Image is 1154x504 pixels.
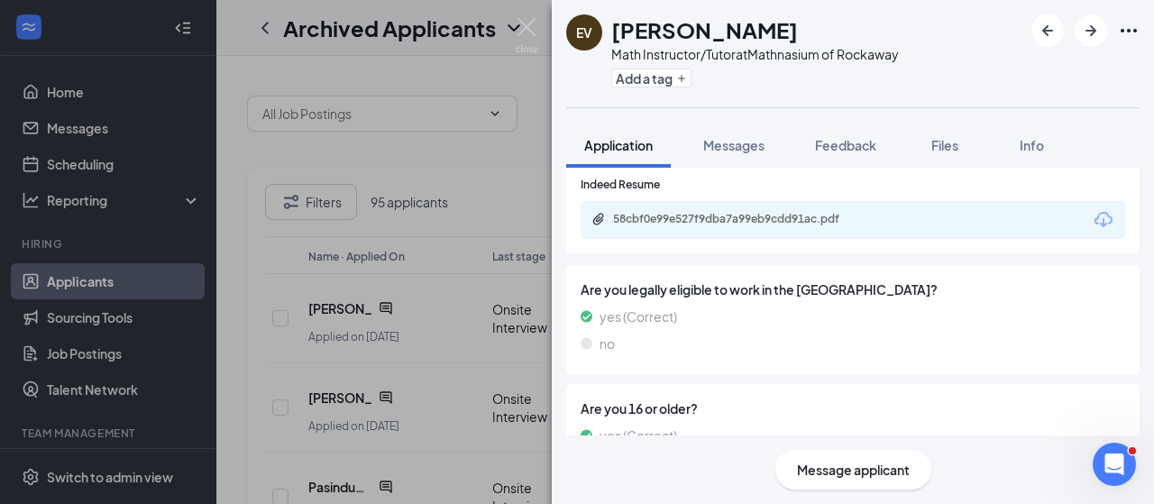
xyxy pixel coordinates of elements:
[1020,137,1044,153] span: Info
[591,212,606,226] svg: Paperclip
[600,307,677,326] span: yes (Correct)
[703,137,765,153] span: Messages
[1037,20,1058,41] svg: ArrowLeftNew
[1093,443,1136,486] iframe: Intercom live chat
[931,137,958,153] span: Files
[581,279,1125,299] span: Are you legally eligible to work in the [GEOGRAPHIC_DATA]?
[581,177,660,194] span: Indeed Resume
[1093,209,1114,231] svg: Download
[576,23,592,41] div: EV
[815,137,876,153] span: Feedback
[611,69,691,87] button: PlusAdd a tag
[797,460,910,480] span: Message applicant
[1080,20,1102,41] svg: ArrowRight
[581,399,1125,418] span: Are you 16 or older?
[611,14,798,45] h1: [PERSON_NAME]
[1118,20,1140,41] svg: Ellipses
[1075,14,1107,47] button: ArrowRight
[611,45,899,63] div: Math Instructor/Tutor at Mathnasium of Rockaway
[600,334,615,353] span: no
[1031,14,1064,47] button: ArrowLeftNew
[600,426,677,445] span: yes (Correct)
[584,137,653,153] span: Application
[591,212,884,229] a: Paperclip58cbf0e99e527f9dba7a99eb9cdd91ac.pdf
[613,212,865,226] div: 58cbf0e99e527f9dba7a99eb9cdd91ac.pdf
[676,73,687,84] svg: Plus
